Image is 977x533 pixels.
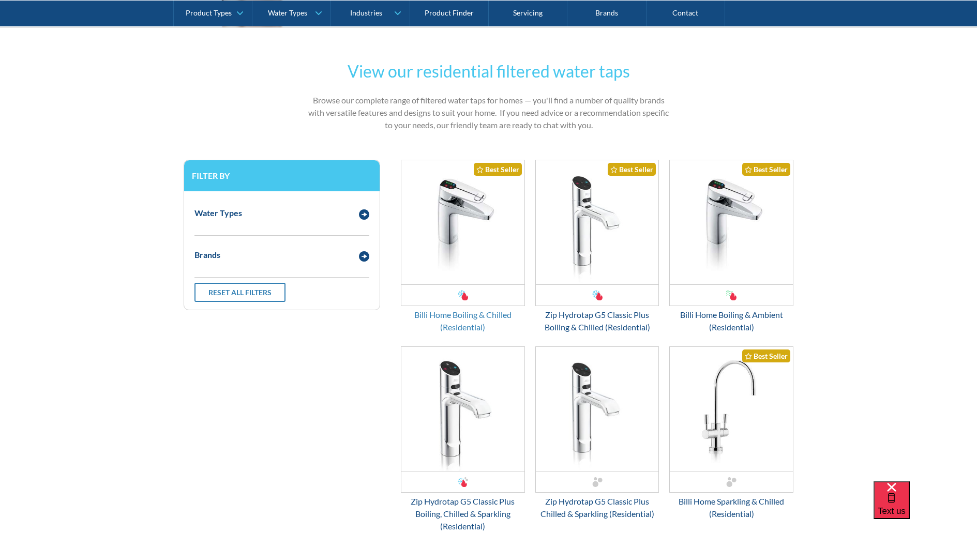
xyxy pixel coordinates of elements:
iframe: podium webchat widget bubble [874,481,977,533]
div: Billi Home Boiling & Chilled (Residential) [401,309,525,333]
div: Brands [194,249,220,261]
div: Best Seller [742,349,790,362]
div: Water Types [194,207,242,219]
div: Best Seller [474,163,522,176]
div: Billi Home Boiling & Ambient (Residential) [669,309,793,333]
div: Water Types [268,8,307,17]
img: Billi Home Boiling & Chilled (Residential) [401,160,524,284]
img: Zip Hydrotap G5 Classic Plus Chilled & Sparkling (Residential) [536,347,659,471]
h3: Filter by [192,171,372,180]
img: Billi Home Sparkling & Chilled (Residential) [670,347,793,471]
div: Billi Home Sparkling & Chilled (Residential) [669,495,793,520]
a: Zip Hydrotap G5 Classic Plus Chilled & Sparkling (Residential)Zip Hydrotap G5 Classic Plus Chille... [535,346,659,520]
img: Billi Home Boiling & Ambient (Residential) [670,160,793,284]
div: Industries [350,8,382,17]
div: Best Seller [608,163,656,176]
div: Zip Hydrotap G5 Classic Plus Chilled & Sparkling (Residential) [535,495,659,520]
img: Zip Hydrotap G5 Classic Plus Boiling & Chilled (Residential) [536,160,659,284]
a: Billi Home Boiling & Ambient (Residential)Best SellerBilli Home Boiling & Ambient (Residential) [669,160,793,333]
a: Billi Home Boiling & Chilled (Residential)Best SellerBilli Home Boiling & Chilled (Residential) [401,160,525,333]
a: Billi Home Sparkling & Chilled (Residential)Best SellerBilli Home Sparkling & Chilled (Residential) [669,346,793,520]
a: Zip Hydrotap G5 Classic Plus Boiling, Chilled & Sparkling (Residential)Zip Hydrotap G5 Classic Pl... [401,346,525,532]
a: Reset all filters [194,283,285,302]
p: Browse our complete range of filtered water taps for homes — you'll find a number of quality bran... [306,94,672,131]
div: Zip Hydrotap G5 Classic Plus Boiling, Chilled & Sparkling (Residential) [401,495,525,532]
div: Product Types [186,8,232,17]
h2: View our residential filtered water taps [348,59,630,84]
div: Best Seller [742,163,790,176]
div: Zip Hydrotap G5 Classic Plus Boiling & Chilled (Residential) [535,309,659,333]
a: Zip Hydrotap G5 Classic Plus Boiling & Chilled (Residential)Best SellerZip Hydrotap G5 Classic Pl... [535,160,659,333]
img: Zip Hydrotap G5 Classic Plus Boiling, Chilled & Sparkling (Residential) [401,347,524,471]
